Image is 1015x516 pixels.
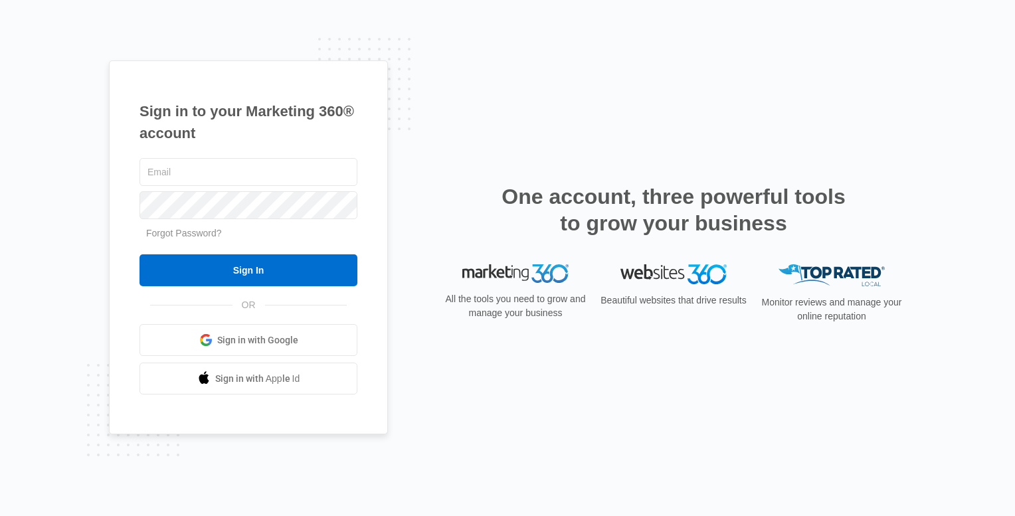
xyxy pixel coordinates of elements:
[139,158,357,186] input: Email
[498,183,850,236] h2: One account, three powerful tools to grow your business
[215,372,300,386] span: Sign in with Apple Id
[139,363,357,394] a: Sign in with Apple Id
[146,228,222,238] a: Forgot Password?
[217,333,298,347] span: Sign in with Google
[462,264,569,283] img: Marketing 360
[139,254,357,286] input: Sign In
[779,264,885,286] img: Top Rated Local
[139,100,357,144] h1: Sign in to your Marketing 360® account
[441,292,590,320] p: All the tools you need to grow and manage your business
[232,298,265,312] span: OR
[757,296,906,323] p: Monitor reviews and manage your online reputation
[620,264,727,284] img: Websites 360
[599,294,748,307] p: Beautiful websites that drive results
[139,324,357,356] a: Sign in with Google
